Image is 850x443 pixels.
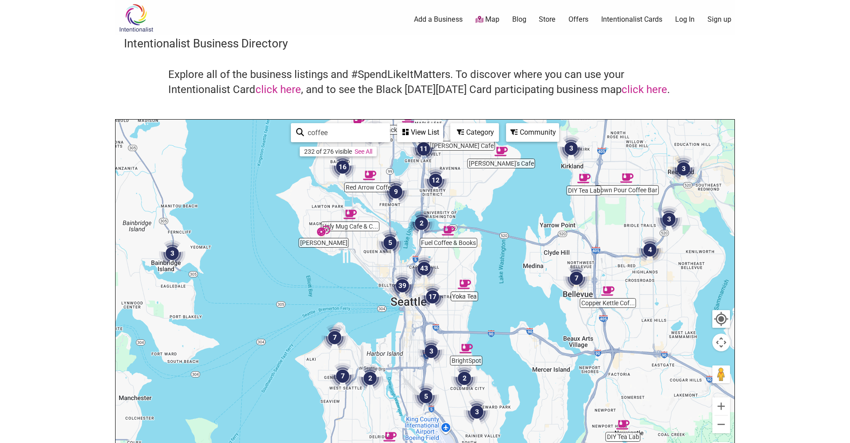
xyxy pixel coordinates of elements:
[304,148,352,155] div: 232 of 276 visible
[115,4,157,32] img: Intentionalist
[620,171,634,185] div: Down Pour Coffee Bar
[656,206,682,233] div: 3
[159,240,185,267] div: 3
[413,383,439,410] div: 5
[291,123,390,142] div: Type to search and filter
[329,154,356,180] div: 16
[357,365,383,392] div: 2
[411,255,437,282] div: 43
[442,224,455,237] div: Fuel Coffee & Books
[419,284,446,310] div: 17
[712,334,730,351] button: Map camera controls
[363,169,376,182] div: Red Arrow Coffee
[512,15,526,24] a: Blog
[460,342,473,355] div: BrightSpot
[475,15,499,25] a: Map
[397,123,443,142] div: See a list of the visible businesses
[558,135,584,162] div: 3
[344,208,357,221] div: Ugly Mug Cafe & Coffee Roasters – Interbay
[712,416,730,433] button: Zoom out
[304,124,385,141] input: Type to find and filter...
[389,272,416,299] div: 39
[712,310,730,328] button: Your Location
[495,145,508,158] div: Willy's Cafe
[255,83,301,96] a: click here
[637,237,663,263] div: 4
[601,284,614,298] div: Copper Kettle Coffee Bar
[321,324,348,351] div: 7
[464,399,490,425] div: 3
[601,15,662,24] a: Intentionalist Cards
[450,123,499,142] div: Filter by category
[451,365,478,392] div: 2
[408,210,435,237] div: 2
[712,397,730,415] button: Zoom in
[670,155,697,182] div: 3
[707,15,731,24] a: Sign up
[414,15,463,24] a: Add a Business
[418,338,444,365] div: 3
[622,83,667,96] a: click here
[577,172,591,185] div: DIY Tea Lab
[377,229,403,256] div: 5
[329,363,356,389] div: 7
[317,224,330,237] div: Petit Pierre Bakery
[458,278,471,291] div: Yoka Tea
[539,15,556,24] a: Store
[382,179,409,205] div: 9
[398,124,442,141] div: View List
[675,15,695,24] a: Log In
[422,167,449,194] div: 12
[568,15,588,24] a: Offers
[451,124,498,141] div: Category
[355,148,372,155] a: See All
[507,124,558,141] div: Community
[506,123,559,142] div: Filter by Community
[168,67,682,97] h4: Explore all of the business listings and #SpendLikeItMatters. To discover where you can use your ...
[410,136,437,162] div: 11
[712,365,730,383] button: Drag Pegman onto the map to open Street View
[563,265,590,291] div: 7
[616,418,630,431] div: DIY Tea Lab
[124,35,726,51] h3: Intentionalist Business Directory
